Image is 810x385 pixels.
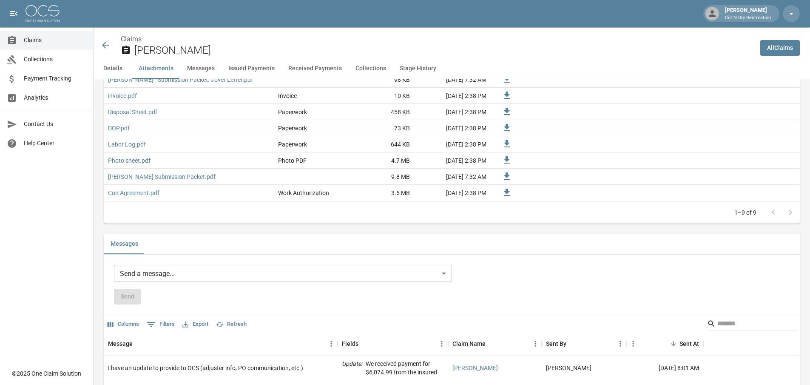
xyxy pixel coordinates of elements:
div: [PERSON_NAME] [722,6,774,21]
span: Help Center [24,139,86,148]
button: Stage History [393,58,443,79]
div: Photo PDF [278,156,307,165]
button: Select columns [105,318,141,331]
div: Sent At [679,332,699,356]
a: Con Agreement.pdf [108,189,159,197]
button: Sort [566,338,578,350]
div: [DATE] 7:32 AM [414,169,491,185]
a: [PERSON_NAME] Submission Packet.pdf [108,172,216,181]
div: 3.5 MB [350,185,414,201]
p: Cut N Dry Restoration [725,14,771,22]
div: Message [108,332,133,356]
div: Message [104,332,338,356]
button: Attachments [132,58,180,79]
div: Amber Marquez [546,364,591,372]
div: 98 KB [350,72,414,88]
button: Menu [614,337,627,350]
div: Fields [342,332,358,356]
button: Issued Payments [222,58,281,79]
button: Refresh [214,318,249,331]
div: related-list tabs [104,234,800,254]
div: 73 KB [350,120,414,136]
button: Menu [627,337,639,350]
div: Sent At [627,332,703,356]
div: 644 KB [350,136,414,152]
div: Claim Name [448,332,542,356]
span: Contact Us [24,120,86,129]
div: [DATE] 8:01 AM [627,356,703,380]
button: Show filters [145,318,177,331]
button: open drawer [5,5,22,22]
div: I have an update to provide to OCS (adjuster info, PO communication, etc.) [108,364,303,372]
div: Sent By [546,332,566,356]
button: Details [94,58,132,79]
div: [DATE] 2:38 PM [414,136,491,152]
div: Invoice [278,92,297,100]
div: [DATE] 2:38 PM [414,88,491,104]
button: Messages [104,234,145,254]
button: Messages [180,58,222,79]
a: Photo sheet.pdf [108,156,151,165]
div: Fields [338,332,448,356]
p: 1–9 of 9 [734,208,756,217]
div: Send a message... [114,265,452,282]
div: Paperwork [278,108,307,116]
img: ocs-logo-white-transparent.png [26,5,60,22]
button: Menu [435,337,448,350]
a: DOP.pdf [108,124,130,132]
div: [DATE] 2:38 PM [414,104,491,120]
button: Sort [486,338,497,350]
span: Collections [24,55,86,64]
button: Sort [358,338,370,350]
span: Payment Tracking [24,74,86,83]
span: Analytics [24,93,86,102]
div: Work Authorization [278,189,329,197]
div: [DATE] 2:38 PM [414,185,491,201]
div: [DATE] 2:38 PM [414,120,491,136]
p: We received payment for $6,074.99 from the insured [366,359,444,376]
div: © 2025 One Claim Solution [12,369,81,378]
button: Sort [133,338,145,350]
div: Sent By [542,332,627,356]
a: AllClaims [760,40,800,56]
p: Update : [342,359,362,376]
div: 9.8 MB [350,169,414,185]
a: Claims [121,35,142,43]
div: Search [707,317,798,332]
div: [DATE] 7:32 AM [414,72,491,88]
button: Collections [349,58,393,79]
a: Disposal Sheet.pdf [108,108,157,116]
button: Received Payments [281,58,349,79]
div: Paperwork [278,124,307,132]
a: [PERSON_NAME] [452,364,498,372]
a: Labor Log.pdf [108,140,146,149]
nav: breadcrumb [121,34,753,44]
div: 4.7 MB [350,152,414,169]
div: 10 KB [350,88,414,104]
a: invoice.pdf [108,92,137,100]
div: Paperwork [278,140,307,149]
button: Sort [668,338,679,350]
a: [PERSON_NAME] - Submission Packet: Cover Letter.pdf [108,75,253,84]
span: Claims [24,36,86,45]
div: [DATE] 2:38 PM [414,152,491,169]
div: Claim Name [452,332,486,356]
div: 458 KB [350,104,414,120]
button: Menu [529,337,542,350]
h2: [PERSON_NAME] [134,44,753,57]
div: anchor tabs [94,58,810,79]
button: Export [180,318,210,331]
button: Menu [325,337,338,350]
